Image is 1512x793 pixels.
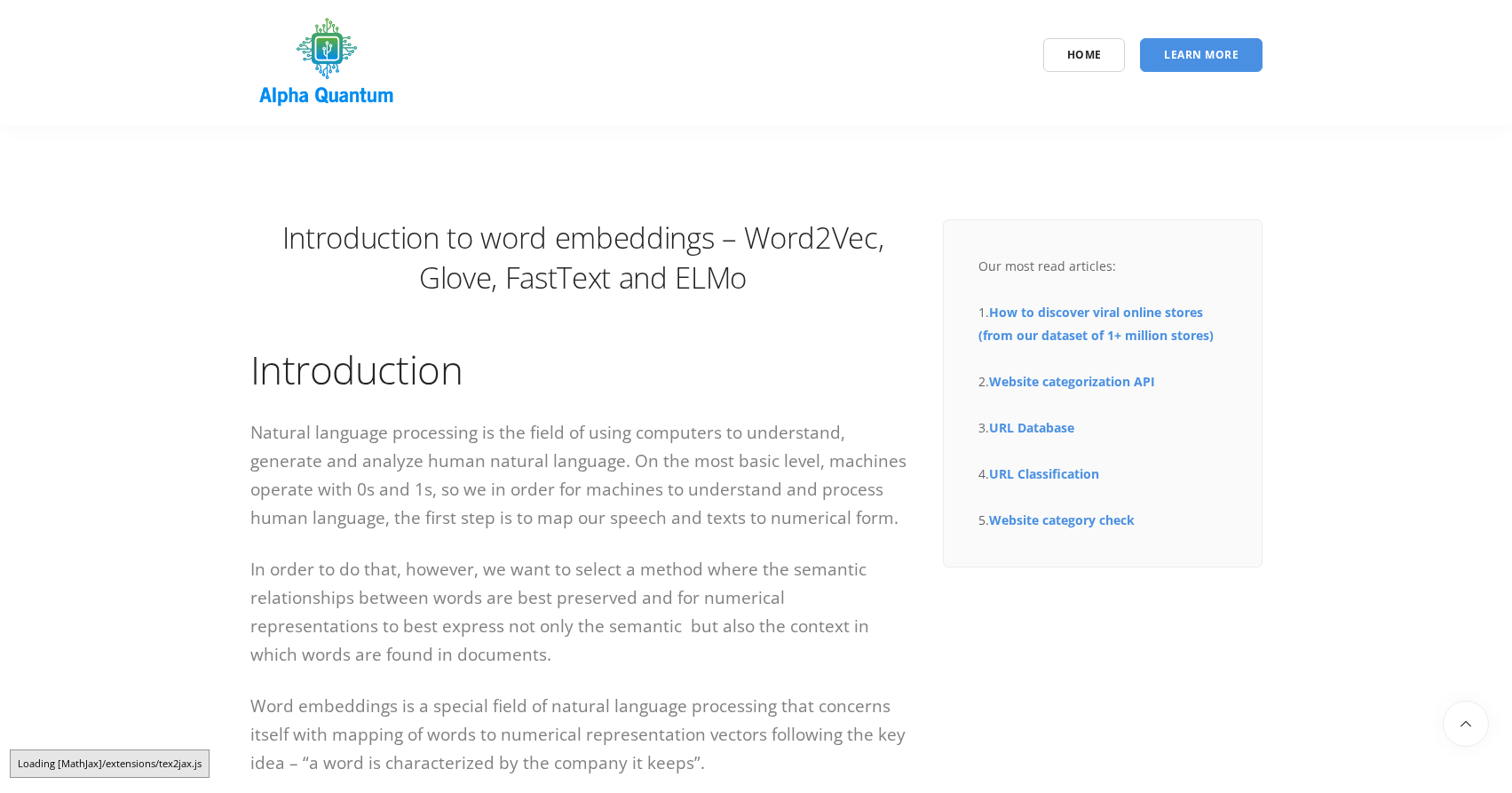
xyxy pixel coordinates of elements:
[250,12,404,114] img: logo
[250,218,916,297] h1: Introduction to word embeddings – Word2Vec, Glove, FastText and ELMo
[989,419,1074,436] a: URL Database
[989,511,1135,528] a: Website category check
[10,749,210,778] div: Loading [MathJax]/extensions/tex2jax.js
[978,255,1227,532] div: Our most read articles: 1. 2. 3. 4. 5.
[250,555,916,669] p: In order to do that, however, we want to select a method where the semantic relationships between...
[1067,47,1102,62] span: Home
[250,692,916,777] p: Word embeddings is a special field of natural language processing that concerns itself with mappi...
[250,344,916,395] h1: Introduction
[989,373,1155,390] a: Website categorization API
[250,418,916,532] p: Natural language processing is the field of using computers to understand, generate and analyze h...
[1164,47,1239,62] span: Learn More
[1043,38,1126,72] a: Home
[1140,38,1263,72] a: Learn More
[978,304,1214,344] a: How to discover viral online stores (from our dataset of 1+ million stores)
[989,465,1099,482] a: URL Classification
